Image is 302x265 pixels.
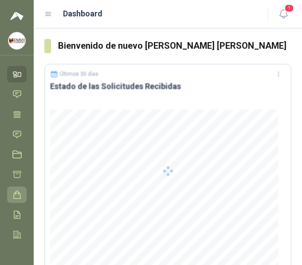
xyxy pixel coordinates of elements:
img: Company Logo [8,32,25,49]
span: 1 [284,4,294,12]
img: Logo peakr [10,11,24,21]
h1: Dashboard [63,8,102,20]
button: 1 [275,6,291,22]
h3: Bienvenido de nuevo [PERSON_NAME] [PERSON_NAME] [58,39,291,53]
